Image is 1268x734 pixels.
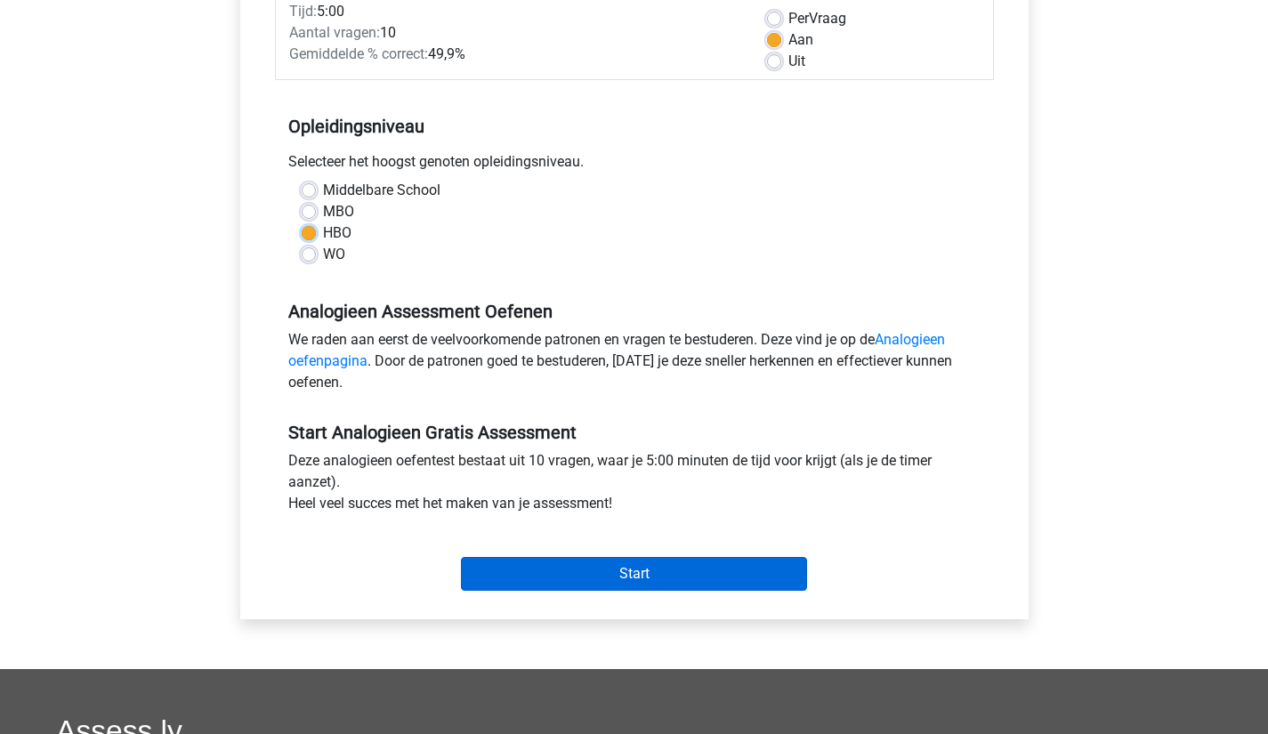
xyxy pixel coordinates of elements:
[323,180,440,201] label: Middelbare School
[276,22,754,44] div: 10
[275,329,994,400] div: We raden aan eerst de veelvoorkomende patronen en vragen te bestuderen. Deze vind je op de . Door...
[289,24,380,41] span: Aantal vragen:
[323,201,354,222] label: MBO
[289,3,317,20] span: Tijd:
[275,151,994,180] div: Selecteer het hoogst genoten opleidingsniveau.
[788,29,813,51] label: Aan
[788,51,805,72] label: Uit
[788,10,809,27] span: Per
[289,45,428,62] span: Gemiddelde % correct:
[288,301,981,322] h5: Analogieen Assessment Oefenen
[323,222,351,244] label: HBO
[276,1,754,22] div: 5:00
[461,557,807,591] input: Start
[275,450,994,521] div: Deze analogieen oefentest bestaat uit 10 vragen, waar je 5:00 minuten de tijd voor krijgt (als je...
[276,44,754,65] div: 49,9%
[288,422,981,443] h5: Start Analogieen Gratis Assessment
[323,244,345,265] label: WO
[788,8,846,29] label: Vraag
[288,109,981,144] h5: Opleidingsniveau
